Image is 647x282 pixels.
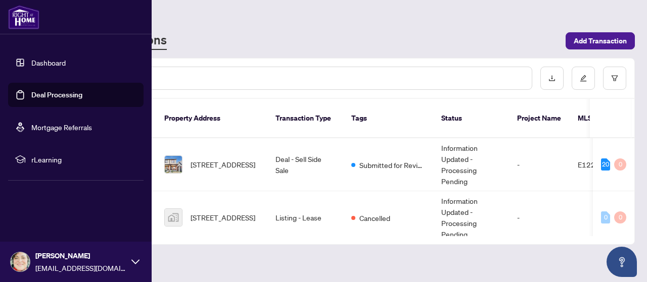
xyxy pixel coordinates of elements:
[191,159,255,170] span: [STREET_ADDRESS]
[607,247,637,277] button: Open asap
[614,158,626,171] div: 0
[31,123,92,132] a: Mortgage Referrals
[603,67,626,90] button: filter
[165,209,182,226] img: thumbnail-img
[191,212,255,223] span: [STREET_ADDRESS]
[509,138,570,191] td: -
[433,138,509,191] td: Information Updated - Processing Pending
[267,191,343,244] td: Listing - Lease
[611,75,618,82] span: filter
[614,211,626,223] div: 0
[601,158,610,171] div: 20
[343,99,433,138] th: Tags
[566,32,635,49] button: Add Transaction
[601,211,610,223] div: 0
[31,90,82,99] a: Deal Processing
[572,67,595,90] button: edit
[433,191,509,244] td: Information Updated - Processing Pending
[267,99,343,138] th: Transaction Type
[165,156,182,173] img: thumbnail-img
[580,75,587,82] span: edit
[578,160,618,169] span: E12271386
[359,212,390,223] span: Cancelled
[11,252,30,271] img: Profile Icon
[509,191,570,244] td: -
[433,99,509,138] th: Status
[31,154,136,165] span: rLearning
[509,99,570,138] th: Project Name
[540,67,564,90] button: download
[156,99,267,138] th: Property Address
[548,75,556,82] span: download
[574,33,627,49] span: Add Transaction
[8,5,39,29] img: logo
[35,262,126,273] span: [EMAIL_ADDRESS][DOMAIN_NAME]
[267,138,343,191] td: Deal - Sell Side Sale
[570,99,630,138] th: MLS #
[31,58,66,67] a: Dashboard
[35,250,126,261] span: [PERSON_NAME]
[359,159,425,171] span: Submitted for Review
